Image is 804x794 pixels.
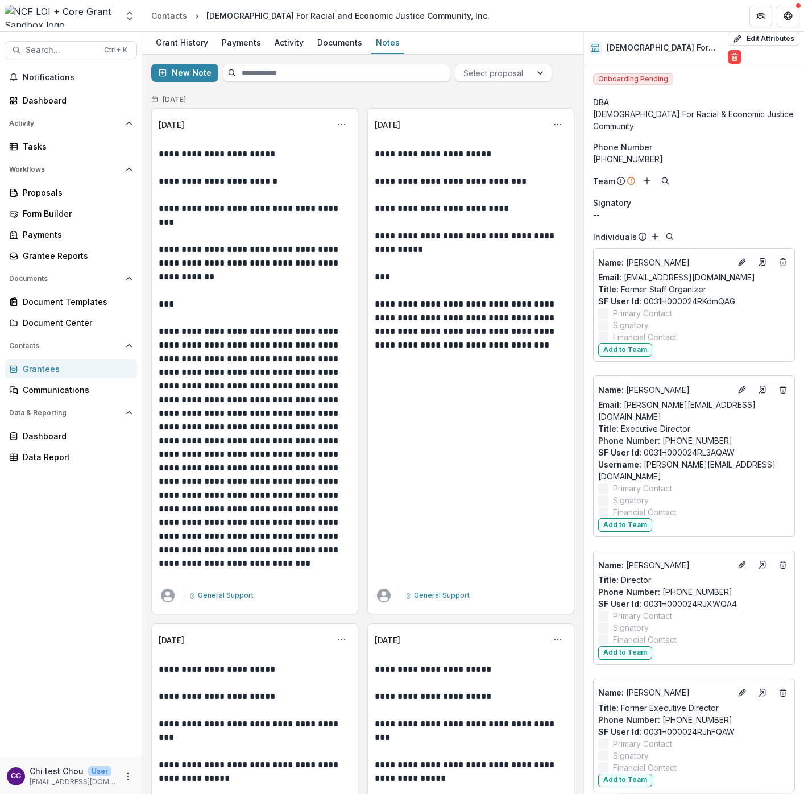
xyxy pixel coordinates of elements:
div: Dashboard [23,94,128,106]
button: Search [658,174,672,188]
button: Deletes [776,686,790,700]
a: Name: [PERSON_NAME] [598,257,731,268]
span: Primary Contact [613,482,672,494]
span: Username : [598,460,641,469]
button: New Note [151,64,218,82]
span: Name : [598,258,624,267]
span: Search... [26,46,97,55]
div: Documents [313,34,367,51]
span: General Support [414,591,470,599]
span: Name : [598,560,624,570]
div: Document Center [23,317,128,329]
a: General Support [405,590,470,601]
div: [DATE] [159,634,184,646]
div: Contacts [151,10,187,22]
button: Edit [735,255,749,269]
span: Primary Contact [613,738,672,750]
span: Workflows [9,166,121,173]
button: Add [648,230,662,243]
p: Chi test Chou [30,765,84,777]
div: Tasks [23,140,128,152]
a: Notes [371,32,404,54]
button: Notifications [5,68,137,86]
a: Proposals [5,183,137,202]
a: Go to contact [753,684,772,702]
button: Deletes [776,558,790,572]
span: Phone Number [593,141,652,153]
span: Title : [598,424,619,433]
div: Activity [270,34,308,51]
a: General Support [189,590,254,601]
p: Former Staff Organizer [598,283,790,295]
button: Deletes [776,383,790,396]
svg: avatar [161,589,175,602]
div: Grantees [23,363,128,375]
div: -- [593,209,795,221]
span: SF User Id : [598,296,641,306]
span: Signatory [593,197,631,209]
a: Payments [217,32,266,54]
a: Data Report [5,448,137,466]
svg: avatar [377,589,391,602]
a: Grantees [5,359,137,378]
button: Open Contacts [5,337,137,355]
span: Signatory [613,319,649,331]
span: Signatory [613,622,649,634]
a: Name: [PERSON_NAME] [598,687,731,698]
span: DBA [593,96,609,108]
span: Contacts [9,342,121,350]
div: Notes [371,34,404,51]
span: Signatory [613,750,649,762]
div: Document Templates [23,296,128,308]
button: Open Documents [5,270,137,288]
p: [PHONE_NUMBER] [598,586,790,598]
p: 0031H000024RL3AQAW [598,446,790,458]
p: [PHONE_NUMBER] [598,435,790,446]
a: Name: [PERSON_NAME] [598,559,731,571]
span: Financial Contact [613,634,677,646]
p: Team [593,175,615,187]
button: Search... [5,41,137,59]
p: Former Executive Director [598,702,790,714]
button: Options [549,115,567,134]
div: [DEMOGRAPHIC_DATA] For Racial & Economic Justice Community [593,108,795,132]
a: Communications [5,381,137,399]
span: Title : [598,575,619,585]
button: Add to Team [598,343,652,357]
span: Phone Number : [598,436,660,445]
div: Dashboard [23,430,128,442]
span: Phone Number : [598,587,660,597]
p: 0031H000024RKdmQAG [598,295,790,307]
button: Edit [735,383,749,396]
div: Communications [23,384,128,396]
div: Grant History [151,34,213,51]
nav: breadcrumb [147,7,494,24]
button: Edit Attributes [728,32,799,46]
div: Form Builder [23,208,128,220]
span: Phone Number : [598,715,660,725]
h2: [DATE] [163,96,186,104]
span: Data & Reporting [9,409,121,417]
p: [PERSON_NAME] [598,559,731,571]
button: Delete [728,50,741,64]
a: Contacts [147,7,192,24]
span: Notifications [23,73,132,82]
span: Activity [9,119,121,127]
div: Payments [217,34,266,51]
p: 0031H000024RJhFQAW [598,726,790,738]
h2: [DEMOGRAPHIC_DATA] For Racial and Economic Justice Community, Inc. [607,43,723,53]
div: Payments [23,229,128,241]
span: Title : [598,703,619,713]
span: Documents [9,275,121,283]
button: Deletes [776,255,790,269]
span: General Support [198,591,254,599]
span: Signatory [613,494,649,506]
p: [PERSON_NAME] [598,384,731,396]
div: [PHONE_NUMBER] [593,153,795,165]
span: SF User Id : [598,448,641,457]
p: Individuals [593,231,637,243]
p: Director [598,574,790,586]
p: [EMAIL_ADDRESS][DOMAIN_NAME] [30,777,117,787]
a: Go to contact [753,253,772,271]
div: [DATE] [375,119,400,131]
